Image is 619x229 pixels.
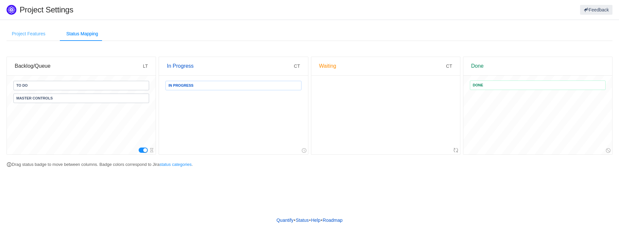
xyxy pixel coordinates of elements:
[296,215,309,225] a: Status
[473,83,483,87] span: Done
[319,57,446,75] div: Waiting
[294,63,300,69] span: CT
[276,215,294,225] a: Quantify
[167,57,294,75] div: In Progress
[311,215,321,225] a: Help
[7,26,51,41] div: Project Features
[160,162,192,167] a: status categories
[15,57,143,75] div: Backlog/Queue
[61,26,103,41] div: Status Mapping
[7,5,16,15] img: Quantify
[294,218,296,223] span: •
[149,148,154,152] i: icon: hourglass
[143,63,148,69] span: LT
[580,5,612,15] button: Feedback
[606,148,610,153] i: icon: stop
[16,97,53,100] span: Master Controls
[309,218,311,223] span: •
[321,218,322,223] span: •
[471,57,604,75] div: Done
[168,84,193,87] span: In Progress
[322,215,343,225] a: Roadmap
[16,84,28,87] span: To Do
[446,63,452,69] span: CT
[302,148,306,153] i: icon: clock-circle
[20,5,370,15] h1: Project Settings
[7,161,612,168] p: Drag status badge to move between columns. Badge colors correspond to Jira .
